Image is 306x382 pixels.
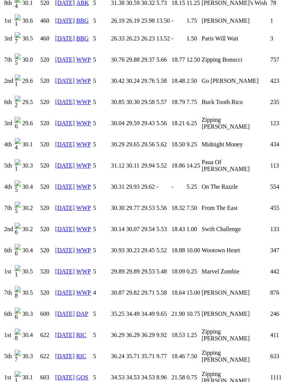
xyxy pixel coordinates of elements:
[55,374,75,380] a: [DATE]
[126,134,140,155] td: 29.65
[40,283,54,303] td: 520
[186,177,201,197] td: 5.25
[55,247,75,253] a: [DATE]
[126,346,140,366] td: 35.71
[141,92,155,112] td: 29.58
[156,240,170,261] td: 5.52
[156,92,170,112] td: 5.57
[186,283,201,303] td: 15.00
[201,92,269,112] td: Buck Tooth Rico
[186,304,201,324] td: 10.75
[4,92,14,112] td: 6th
[111,219,125,239] td: 30.14
[22,50,39,70] td: 30.0
[76,120,91,126] a: WWP
[156,219,170,239] td: 5.53
[270,71,283,91] td: 423
[40,177,54,197] td: 520
[55,141,75,148] a: [DATE]
[93,71,110,91] td: 5
[93,155,110,176] td: 5
[171,304,185,324] td: 21.90
[126,50,140,70] td: 29.88
[201,113,269,134] td: Zipping [PERSON_NAME]
[76,162,91,169] a: WWP
[126,198,140,218] td: 29.77
[22,14,39,28] td: 30.6
[201,219,269,239] td: Swift Challenge
[55,289,75,296] a: [DATE]
[93,346,110,366] td: 5
[76,374,88,380] a: GOS
[111,155,125,176] td: 31.12
[76,205,91,211] a: WWP
[111,50,125,70] td: 30.76
[4,240,14,261] td: 6th
[4,113,14,134] td: 3rd
[186,28,201,49] td: 1.50
[111,177,125,197] td: 30.31
[55,17,75,24] a: [DATE]
[22,155,39,176] td: 30.3
[55,311,75,317] a: [DATE]
[40,198,54,218] td: 520
[186,261,201,282] td: 0.25
[93,92,110,112] td: 5
[270,261,283,282] td: 442
[76,99,91,105] a: WWP
[126,92,140,112] td: 30.30
[171,155,185,176] td: 18.86
[171,113,185,134] td: 18.21
[76,56,91,63] a: WWP
[40,240,54,261] td: 520
[76,78,91,84] a: WWP
[126,28,140,49] td: 26.23
[55,183,75,190] a: [DATE]
[201,325,269,345] td: Zipping [PERSON_NAME]
[4,50,14,70] td: 7th
[40,71,54,91] td: 520
[156,14,170,28] td: 13.50
[4,219,14,239] td: 2nd
[15,53,21,66] img: 5
[55,162,75,169] a: [DATE]
[201,304,269,324] td: [PERSON_NAME]
[4,346,14,366] td: 5th
[141,14,155,28] td: 25.98
[40,28,54,49] td: 460
[111,304,125,324] td: 35.25
[126,325,140,345] td: 36.29
[171,261,185,282] td: 18.09
[141,50,155,70] td: 29.37
[270,28,283,49] td: 3
[270,134,283,155] td: 434
[126,304,140,324] td: 34.49
[126,240,140,261] td: 30.23
[40,325,54,345] td: 622
[270,198,283,218] td: 455
[186,14,201,28] td: 1.75
[93,261,110,282] td: 5
[76,183,91,190] a: WWP
[93,113,110,134] td: 5
[15,223,21,236] img: 6
[93,134,110,155] td: 5
[93,177,110,197] td: 5
[141,219,155,239] td: 29.54
[201,261,269,282] td: Marvel Zombie
[186,325,201,345] td: 1.25
[76,289,91,296] a: WWP
[4,283,14,303] td: 7th
[126,177,140,197] td: 29.93
[15,265,21,278] img: 1
[126,71,140,91] td: 30.24
[270,92,283,112] td: 235
[141,113,155,134] td: 29.43
[156,28,170,49] td: 13.52
[156,177,170,197] td: -
[171,71,185,91] td: 18.48
[4,198,14,218] td: 7th
[15,329,21,342] img: 8
[156,325,170,345] td: 9.92
[186,219,201,239] td: 1.00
